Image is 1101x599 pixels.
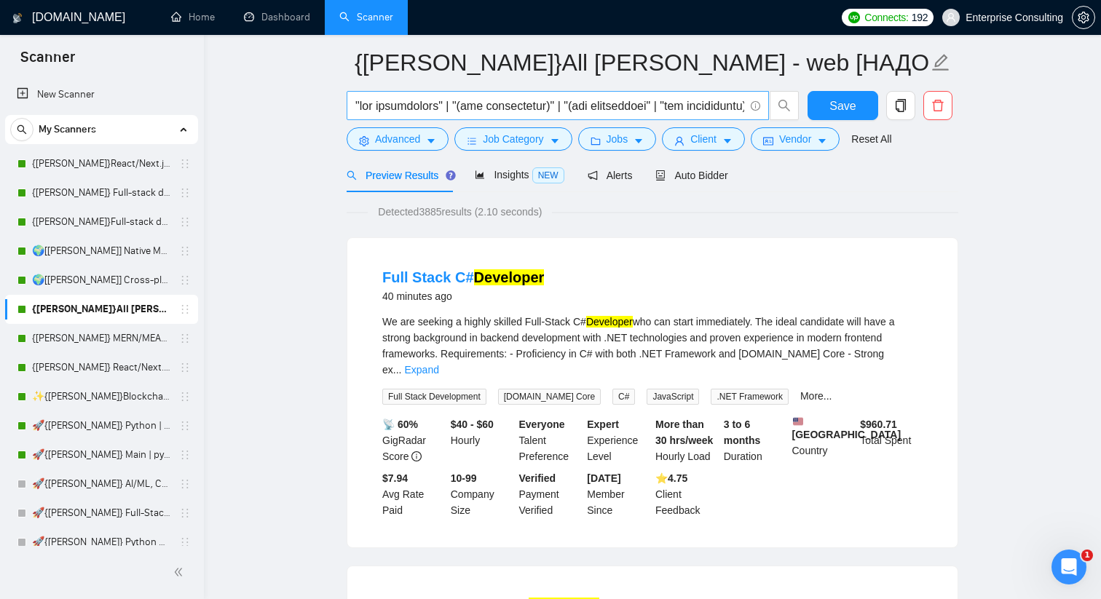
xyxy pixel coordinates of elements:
div: Avg Rate Paid [379,470,448,518]
span: area-chart [475,170,485,180]
span: 192 [912,9,928,25]
span: 1 [1081,550,1093,561]
b: Everyone [519,418,565,430]
img: 🇺🇸 [793,416,803,427]
a: 🚀{[PERSON_NAME]} Python | Django | AI / [32,411,170,440]
div: Hourly Load [652,416,721,464]
a: Reset All [851,131,891,147]
button: search [770,91,799,120]
div: Experience Level [584,416,652,464]
span: caret-down [722,135,733,146]
span: Alerts [588,170,633,181]
b: $7.94 [382,472,408,484]
mark: Developer [586,316,633,328]
span: info-circle [411,451,422,461]
span: Full Stack Development [382,389,486,405]
input: Search Freelance Jobs... [355,97,744,115]
span: copy [887,99,915,112]
button: barsJob Categorycaret-down [454,127,572,151]
a: Full Stack C#Developer [382,269,544,285]
span: folder [591,135,601,146]
button: userClientcaret-down [662,127,745,151]
span: JavaScript [647,389,699,405]
button: settingAdvancedcaret-down [347,127,449,151]
b: [GEOGRAPHIC_DATA] [792,416,901,440]
span: Client [690,131,717,147]
button: setting [1072,6,1095,29]
a: homeHome [171,11,215,23]
a: More... [800,390,832,402]
span: search [11,124,33,135]
b: $40 - $60 [451,418,494,430]
span: holder [179,158,191,170]
b: 📡 60% [382,418,418,430]
span: Connects: [864,9,908,25]
span: C# [612,389,635,405]
span: Detected 3885 results (2.10 seconds) [368,204,552,220]
div: Hourly [448,416,516,464]
a: dashboardDashboard [244,11,310,23]
span: caret-down [550,135,560,146]
b: 3 to 6 months [724,418,761,446]
a: 🚀{[PERSON_NAME]} Python AI/ML Integrations [32,528,170,557]
span: Jobs [607,131,628,147]
b: Expert [587,418,619,430]
span: search [347,170,357,181]
div: Company Size [448,470,516,518]
div: We are seeking a highly skilled Full-Stack C# who can start immediately. The ideal candidate will... [382,314,923,378]
span: Vendor [779,131,811,147]
span: bars [467,135,477,146]
a: New Scanner [17,80,186,109]
a: searchScanner [339,11,393,23]
input: Scanner name... [355,44,928,81]
span: holder [179,536,191,548]
b: Verified [519,472,556,484]
a: ✨{[PERSON_NAME]}Blockchain WW [32,382,170,411]
b: 10-99 [451,472,477,484]
span: Scanner [9,47,87,77]
span: NEW [532,167,564,183]
a: 🌍[[PERSON_NAME]] Native Mobile WW [32,237,170,266]
a: {[PERSON_NAME]} Full-stack devs WW - pain point [32,178,170,207]
span: holder [179,507,191,519]
div: Total Spent [857,416,926,464]
a: {[PERSON_NAME]} React/Next.js/Node.js (Long-term, All Niches) [32,353,170,382]
b: $ 960.71 [860,418,897,430]
span: ... [393,364,402,376]
span: holder [179,449,191,461]
span: info-circle [751,101,760,111]
a: {[PERSON_NAME]}React/Next.js/Node.js (Long-term, All Niches) [32,149,170,178]
span: holder [179,420,191,432]
a: {[PERSON_NAME]} MERN/MEAN (Enterprise & SaaS) [32,324,170,353]
div: Talent Preference [516,416,585,464]
span: notification [588,170,598,181]
span: Auto Bidder [655,170,727,181]
span: holder [179,187,191,199]
button: copy [886,91,915,120]
span: holder [179,478,191,490]
div: Member Since [584,470,652,518]
span: double-left [173,565,188,579]
button: idcardVendorcaret-down [751,127,840,151]
span: Advanced [375,131,420,147]
span: My Scanners [39,115,96,144]
span: caret-down [426,135,436,146]
span: holder [179,216,191,228]
span: robot [655,170,666,181]
mark: Developer [474,269,545,285]
span: search [770,99,798,112]
span: user [674,135,684,146]
span: user [946,12,956,23]
a: 🚀{[PERSON_NAME]} Full-Stack Python (Backend + Frontend) [32,499,170,528]
span: holder [179,391,191,402]
span: Preview Results [347,170,451,181]
b: ⭐️ 4.75 [655,472,687,484]
span: [DOMAIN_NAME] Core [498,389,601,405]
span: holder [179,362,191,373]
div: Tooltip anchor [444,169,457,182]
a: Expand [404,364,438,376]
span: delete [924,99,952,112]
span: idcard [763,135,773,146]
img: upwork-logo.png [848,12,860,23]
span: holder [179,245,191,257]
